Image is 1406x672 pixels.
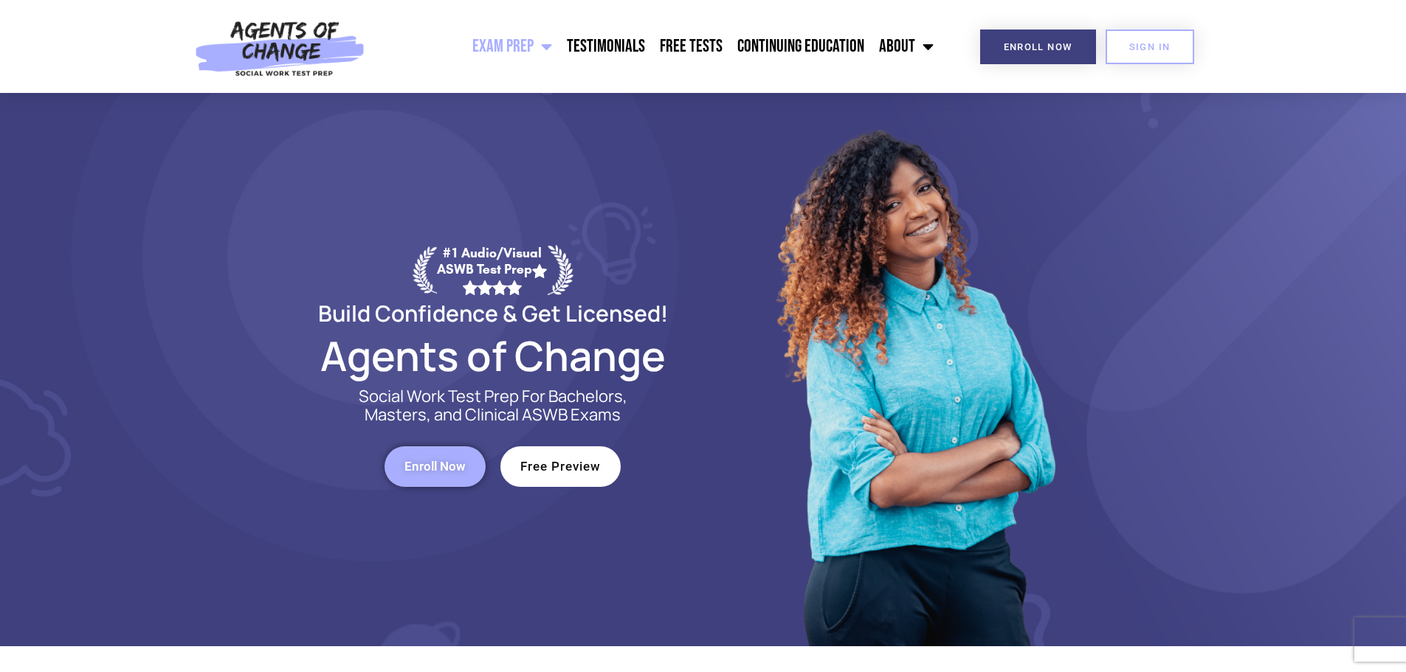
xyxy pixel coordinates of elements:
img: Website Image 1 (1) [766,93,1061,646]
a: Free Preview [500,446,621,487]
h2: Build Confidence & Get Licensed! [283,302,703,324]
span: Free Preview [520,460,601,473]
h2: Agents of Change [283,339,703,373]
a: Continuing Education [730,28,872,65]
span: Enroll Now [404,460,466,473]
nav: Menu [373,28,941,65]
a: Enroll Now [385,446,486,487]
a: About [872,28,941,65]
span: Enroll Now [1004,42,1072,52]
a: SIGN IN [1106,30,1194,64]
a: Free Tests [652,28,730,65]
p: Social Work Test Prep For Bachelors, Masters, and Clinical ASWB Exams [342,387,644,424]
span: SIGN IN [1129,42,1171,52]
a: Exam Prep [465,28,559,65]
a: Enroll Now [980,30,1096,64]
div: #1 Audio/Visual ASWB Test Prep [437,245,548,294]
a: Testimonials [559,28,652,65]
